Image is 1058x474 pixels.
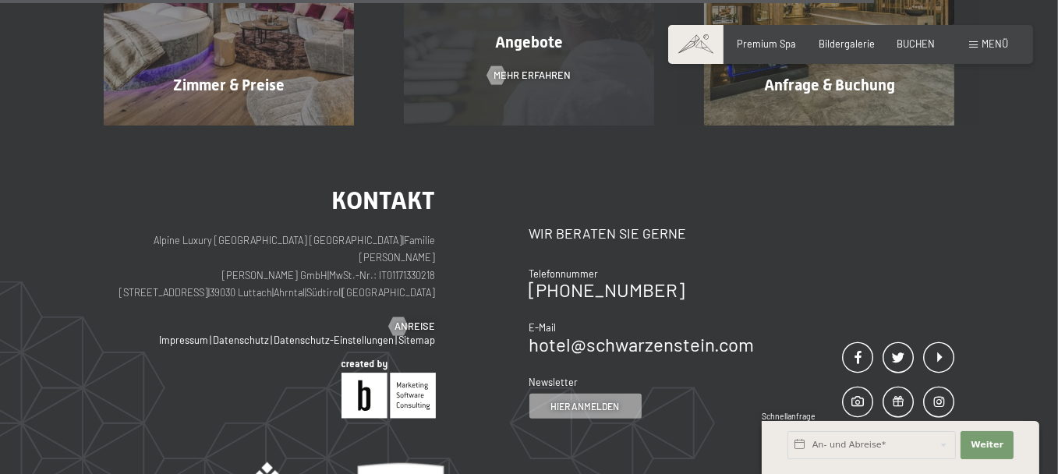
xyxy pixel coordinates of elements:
[529,333,755,355] a: hotel@schwarzenstein.com
[529,278,685,301] a: [PHONE_NUMBER]
[971,439,1003,451] span: Weiter
[209,286,211,299] span: |
[306,286,307,299] span: |
[160,334,209,346] a: Impressum
[214,334,270,346] a: Datenschutz
[211,334,212,346] span: |
[328,269,330,281] span: |
[762,412,816,421] span: Schnellanfrage
[982,37,1008,50] span: Menü
[897,37,935,50] a: BUCHEN
[495,33,563,51] span: Angebote
[396,334,398,346] span: |
[529,376,579,388] span: Newsletter
[764,76,895,94] span: Anfrage & Buchung
[341,286,343,299] span: |
[529,267,599,280] span: Telefonnummer
[395,320,436,334] span: Anreise
[274,334,395,346] a: Datenschutz-Einstellungen
[819,37,875,50] a: Bildergalerie
[494,69,571,83] span: Mehr erfahren
[173,76,285,94] span: Zimmer & Preise
[399,334,436,346] a: Sitemap
[551,400,620,413] span: Hier anmelden
[529,321,557,334] span: E-Mail
[104,232,436,302] p: Alpine Luxury [GEOGRAPHIC_DATA] [GEOGRAPHIC_DATA] Familie [PERSON_NAME] [PERSON_NAME] GmbH MwSt.-...
[273,286,274,299] span: |
[389,320,436,334] a: Anreise
[738,37,797,50] a: Premium Spa
[403,234,405,246] span: |
[529,225,687,242] span: Wir beraten Sie gerne
[271,334,273,346] span: |
[341,360,436,419] img: Brandnamic GmbH | Leading Hospitality Solutions
[332,186,436,215] span: Kontakt
[961,431,1014,459] button: Weiter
